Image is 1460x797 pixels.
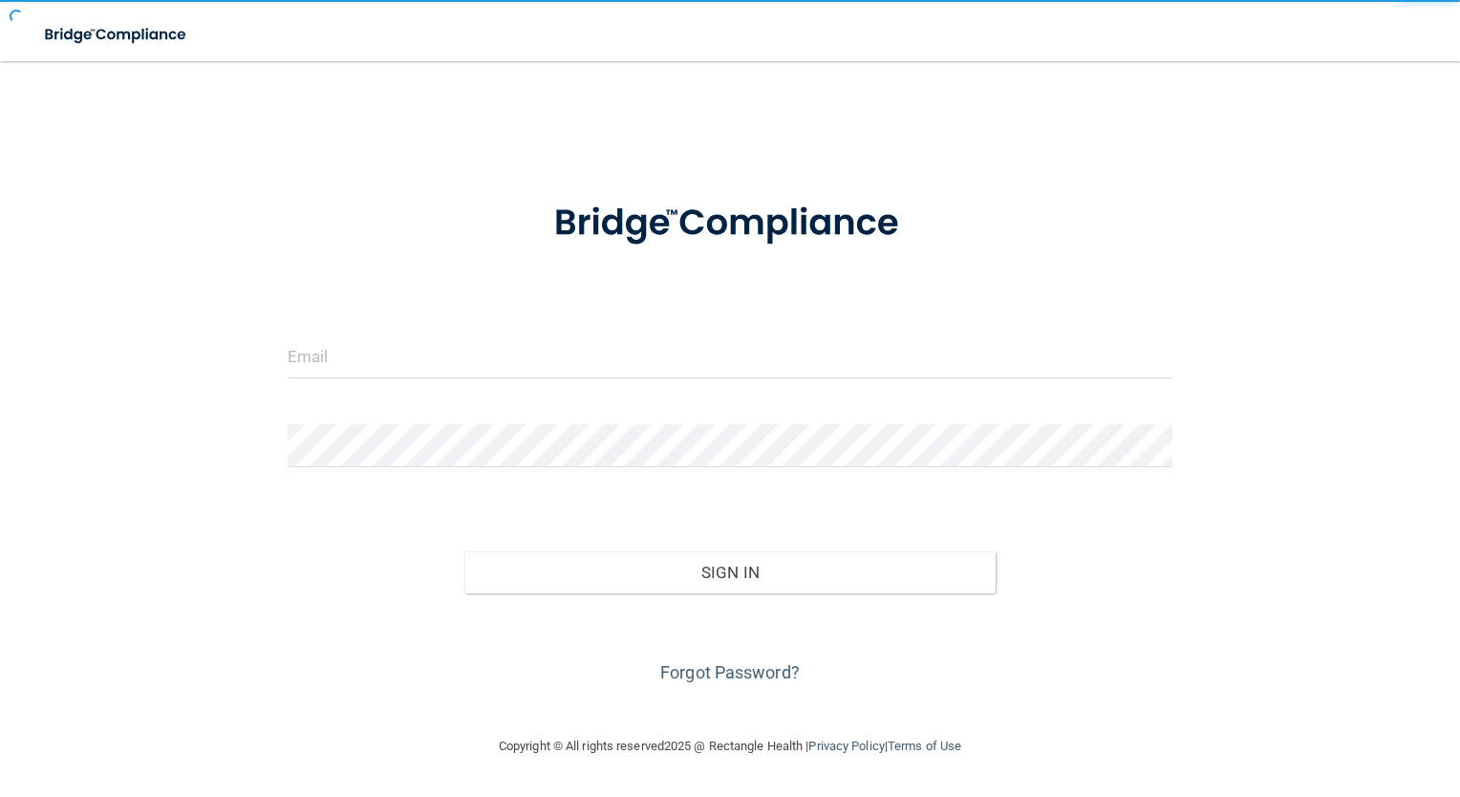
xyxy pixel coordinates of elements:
img: bridge_compliance_login_screen.278c3ca4.svg [516,176,944,271]
a: Privacy Policy [808,739,884,753]
a: Terms of Use [888,739,961,753]
img: bridge_compliance_login_screen.278c3ca4.svg [29,15,204,54]
a: Forgot Password? [660,662,800,682]
input: Email [288,335,1173,378]
button: Sign In [464,551,996,593]
div: Copyright © All rights reserved 2025 @ Rectangle Health | | [381,716,1079,777]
